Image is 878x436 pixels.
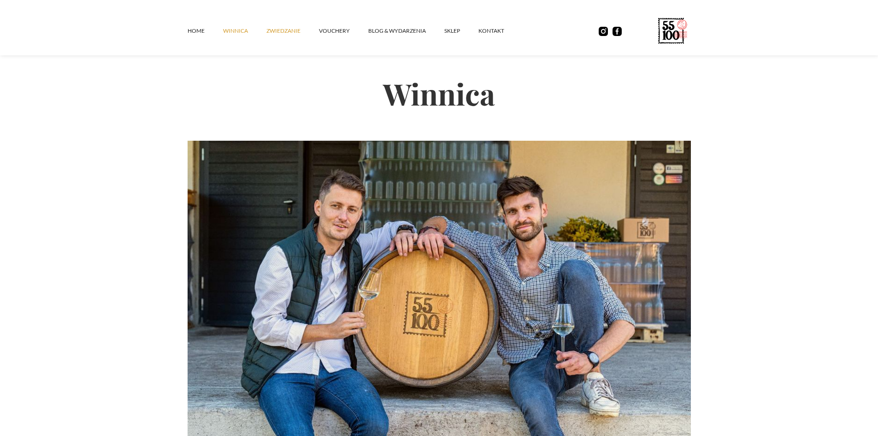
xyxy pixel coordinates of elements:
a: Blog & Wydarzenia [368,17,444,45]
a: kontakt [478,17,523,45]
a: ZWIEDZANIE [266,17,319,45]
h2: Winnica [188,46,691,141]
a: winnica [223,17,266,45]
a: Home [188,17,223,45]
a: SKLEP [444,17,478,45]
a: vouchery [319,17,368,45]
